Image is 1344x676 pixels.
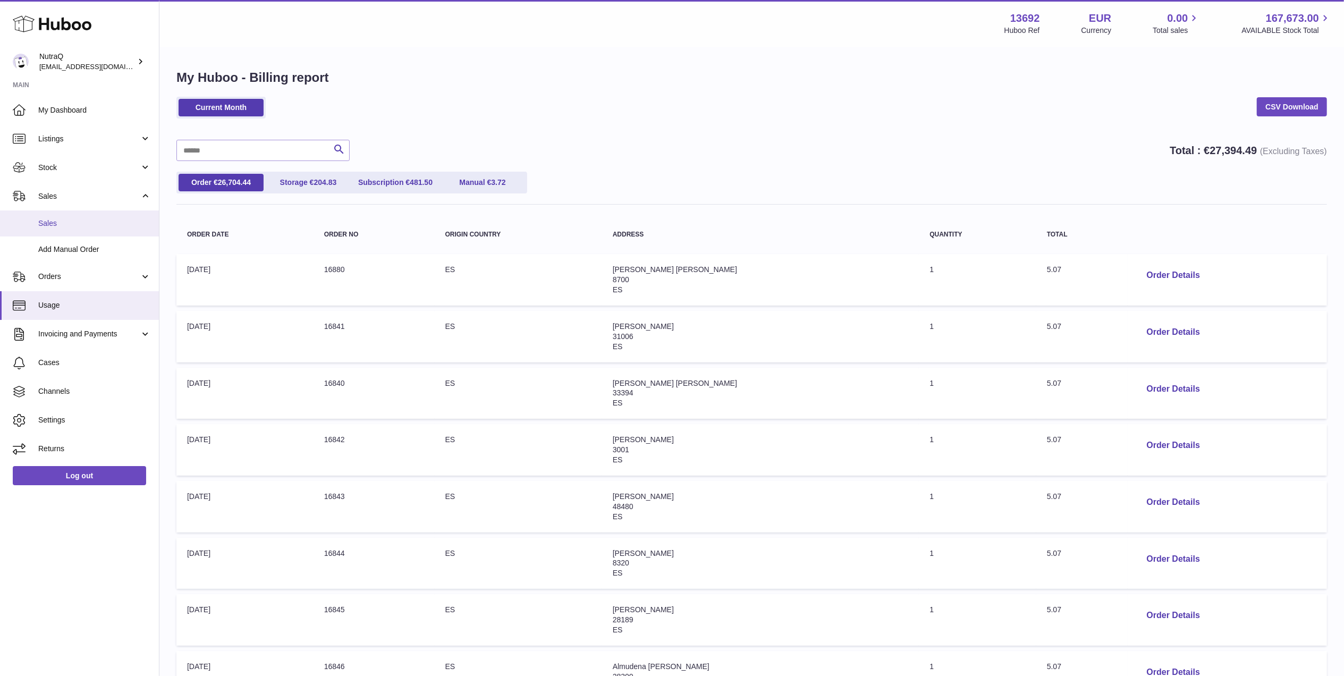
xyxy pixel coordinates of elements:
[1257,97,1327,116] a: CSV Download
[1210,145,1257,156] span: 27,394.49
[266,174,351,191] a: Storage €204.83
[1047,605,1061,614] span: 5.07
[1047,265,1061,274] span: 5.07
[602,221,919,249] th: Address
[1153,26,1200,36] span: Total sales
[919,368,1036,419] td: 1
[1138,322,1208,343] button: Order Details
[38,191,140,201] span: Sales
[1138,378,1208,400] button: Order Details
[1153,11,1200,36] a: 0.00 Total sales
[919,221,1036,249] th: Quantity
[613,435,674,444] span: [PERSON_NAME]
[919,311,1036,362] td: 1
[613,265,737,274] span: [PERSON_NAME] [PERSON_NAME]
[38,244,151,255] span: Add Manual Order
[1168,11,1188,26] span: 0.00
[435,424,602,476] td: ES
[1266,11,1319,26] span: 167,673.00
[314,254,435,306] td: 16880
[613,322,674,331] span: [PERSON_NAME]
[179,99,264,116] a: Current Month
[1138,435,1208,457] button: Order Details
[410,178,433,187] span: 481.50
[38,105,151,115] span: My Dashboard
[613,399,623,407] span: ES
[613,502,633,511] span: 48480
[13,54,29,70] img: log@nutraq.com
[435,481,602,533] td: ES
[613,445,629,454] span: 3001
[613,605,674,614] span: [PERSON_NAME]
[613,662,709,671] span: Almudena [PERSON_NAME]
[38,218,151,229] span: Sales
[13,466,146,485] a: Log out
[435,311,602,362] td: ES
[38,300,151,310] span: Usage
[38,329,140,339] span: Invoicing and Payments
[1036,221,1128,249] th: Total
[39,62,156,71] span: [EMAIL_ADDRESS][DOMAIN_NAME]
[314,538,435,589] td: 16844
[314,178,336,187] span: 204.83
[176,311,314,362] td: [DATE]
[1138,265,1208,286] button: Order Details
[314,424,435,476] td: 16842
[314,481,435,533] td: 16843
[353,174,438,191] a: Subscription €481.50
[38,134,140,144] span: Listings
[919,538,1036,589] td: 1
[38,386,151,396] span: Channels
[1047,379,1061,387] span: 5.07
[314,221,435,249] th: Order no
[613,455,623,464] span: ES
[1010,11,1040,26] strong: 13692
[38,163,140,173] span: Stock
[1138,548,1208,570] button: Order Details
[176,254,314,306] td: [DATE]
[179,174,264,191] a: Order €26,704.44
[1138,605,1208,627] button: Order Details
[613,379,737,387] span: [PERSON_NAME] [PERSON_NAME]
[435,594,602,646] td: ES
[613,559,629,567] span: 8320
[435,254,602,306] td: ES
[435,368,602,419] td: ES
[613,569,623,577] span: ES
[1081,26,1112,36] div: Currency
[1260,147,1327,156] span: (Excluding Taxes)
[613,512,623,521] span: ES
[613,615,633,624] span: 28189
[1047,492,1061,501] span: 5.07
[1138,492,1208,513] button: Order Details
[176,368,314,419] td: [DATE]
[613,626,623,634] span: ES
[39,52,135,72] div: NutraQ
[1241,26,1331,36] span: AVAILABLE Stock Total
[1170,145,1327,156] strong: Total : €
[613,285,623,294] span: ES
[1004,26,1040,36] div: Huboo Ref
[1089,11,1111,26] strong: EUR
[176,538,314,589] td: [DATE]
[314,311,435,362] td: 16841
[435,221,602,249] th: Origin Country
[613,275,629,284] span: 8700
[919,254,1036,306] td: 1
[176,424,314,476] td: [DATE]
[176,594,314,646] td: [DATE]
[314,594,435,646] td: 16845
[491,178,505,187] span: 3.72
[613,492,674,501] span: [PERSON_NAME]
[38,358,151,368] span: Cases
[919,594,1036,646] td: 1
[314,368,435,419] td: 16840
[613,549,674,557] span: [PERSON_NAME]
[1047,435,1061,444] span: 5.07
[38,415,151,425] span: Settings
[613,342,623,351] span: ES
[176,69,1327,86] h1: My Huboo - Billing report
[176,481,314,533] td: [DATE]
[1241,11,1331,36] a: 167,673.00 AVAILABLE Stock Total
[440,174,525,191] a: Manual €3.72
